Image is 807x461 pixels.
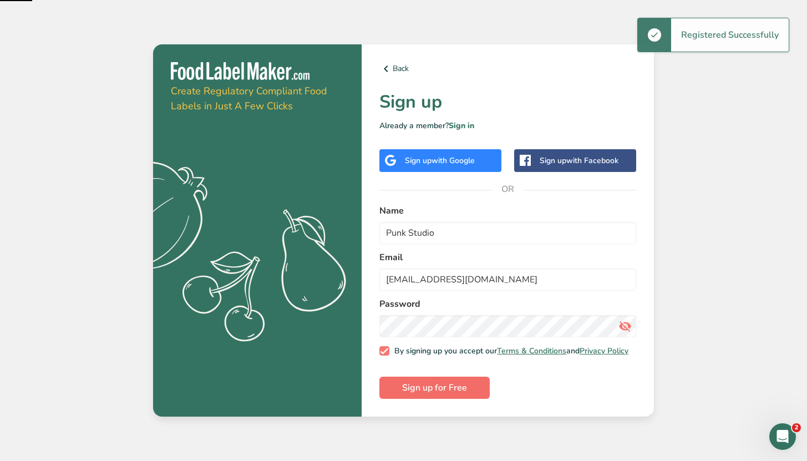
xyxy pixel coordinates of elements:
iframe: Intercom live chat [769,423,796,450]
input: email@example.com [379,269,636,291]
div: Sign up [405,155,475,166]
a: Sign in [449,120,474,131]
label: Email [379,251,636,264]
p: Already a member? [379,120,636,131]
a: Terms & Conditions [497,346,566,356]
label: Name [379,204,636,217]
input: John Doe [379,222,636,244]
button: Sign up for Free [379,377,490,399]
span: OR [491,173,525,206]
div: Registered Successfully [671,18,789,52]
a: Back [379,62,636,75]
span: with Google [432,155,475,166]
span: Sign up for Free [402,381,467,394]
span: By signing up you accept our and [389,346,629,356]
a: Privacy Policy [580,346,628,356]
h1: Sign up [379,89,636,115]
span: Create Regulatory Compliant Food Labels in Just A Few Clicks [171,84,327,113]
span: 2 [792,423,801,432]
img: Food Label Maker [171,62,309,80]
div: Sign up [540,155,618,166]
label: Password [379,297,636,311]
span: with Facebook [566,155,618,166]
